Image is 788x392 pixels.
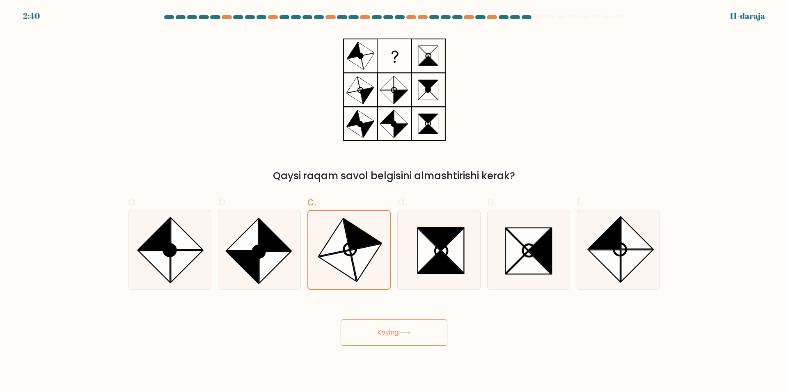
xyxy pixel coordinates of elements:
ya-tr-span: e. [487,194,496,210]
ya-tr-span: f. [577,194,582,210]
ya-tr-span: 11-daraja [730,10,765,21]
ya-tr-span: Keyingi [377,328,400,337]
ya-tr-span: a. [128,194,138,210]
button: Keyingi [341,319,447,346]
ya-tr-span: d. [397,194,407,210]
ya-tr-span: Qaysi raqam savol belgisini almashtirishi kerak? [273,169,515,182]
div: 2:40 [23,10,40,22]
ya-tr-span: c. [307,194,316,210]
ya-tr-span: b. [218,194,228,210]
